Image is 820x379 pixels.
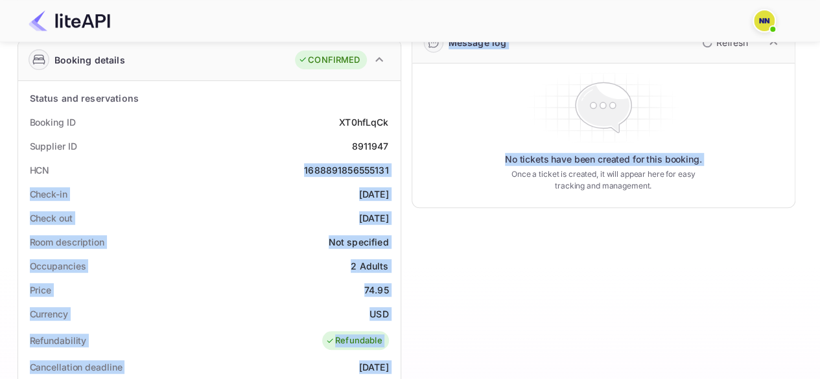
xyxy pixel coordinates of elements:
[30,163,50,177] div: HCN
[505,153,702,166] p: No tickets have been created for this booking.
[351,259,388,273] div: 2 Adults
[30,115,76,129] div: Booking ID
[359,187,389,201] div: [DATE]
[30,334,87,347] div: Refundability
[339,115,388,129] div: XT0hfLqCk
[30,360,123,374] div: Cancellation deadline
[54,53,125,67] div: Booking details
[29,10,110,31] img: LiteAPI Logo
[30,307,68,321] div: Currency
[449,36,507,49] div: Message log
[329,235,389,249] div: Not specified
[325,334,382,347] div: Refundable
[369,307,388,321] div: USD
[754,10,775,31] img: N/A N/A
[359,360,389,374] div: [DATE]
[351,139,388,153] div: 8911947
[304,163,388,177] div: 1688891856555131
[30,91,139,105] div: Status and reservations
[30,283,52,297] div: Price
[30,211,73,225] div: Check out
[30,139,77,153] div: Supplier ID
[364,283,389,297] div: 74.95
[30,259,86,273] div: Occupancies
[501,168,706,192] p: Once a ticket is created, it will appear here for easy tracking and management.
[694,32,753,53] button: Refresh
[359,211,389,225] div: [DATE]
[30,235,104,249] div: Room description
[298,54,360,67] div: CONFIRMED
[716,36,748,49] p: Refresh
[30,187,67,201] div: Check-in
